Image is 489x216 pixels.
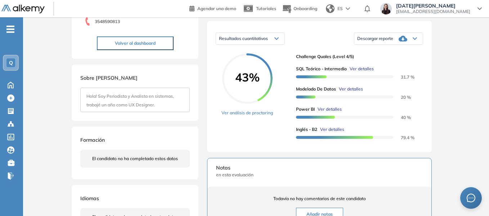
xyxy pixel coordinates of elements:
span: 20 % [392,94,411,100]
span: Ver detalles [320,126,344,133]
span: SQL Teórico - Intermedio [296,66,347,72]
span: Ver detalles [339,86,363,92]
span: 43% [222,71,273,83]
span: Ver detalles [350,66,374,72]
span: Descargar reporte [357,36,393,41]
button: Ver detalles [315,106,342,113]
span: Hola! Soy Periodista y Analista en sistemas, trabajé un año como UX Designer. [86,93,174,107]
span: Inglés - B2 [296,126,317,133]
span: El candidato no ha completado estos datos [92,155,178,162]
span: Notas [216,164,423,172]
span: message [467,194,475,202]
span: en esta evaluación [216,172,423,178]
button: Ver detalles [336,86,363,92]
span: Idiomas [80,195,99,202]
span: Agendar una demo [197,6,236,11]
span: Challenge Quales (Level 4/5) [296,53,417,60]
button: Volver al dashboard [97,36,174,50]
span: Resultados cuantitativos [219,36,268,41]
span: Formación [80,137,105,143]
span: 40 % [392,115,411,120]
span: Sobre [PERSON_NAME] [80,75,138,81]
a: Ver análisis de proctoring [221,110,273,116]
img: arrow [346,7,350,10]
span: Onboarding [293,6,317,11]
span: Power BI [296,106,315,113]
span: Modelado de datos [296,86,336,92]
span: 79.4 % [392,135,414,140]
span: Q [9,60,13,66]
span: Ver detalles [318,106,342,113]
span: Tutoriales [256,6,276,11]
span: [EMAIL_ADDRESS][DOMAIN_NAME] [396,9,470,14]
img: Logo [1,5,45,14]
button: Ver detalles [347,66,374,72]
button: Onboarding [282,1,317,17]
span: 31.7 % [392,74,414,80]
a: Agendar una demo [189,4,236,12]
button: Ver detalles [317,126,344,133]
img: world [326,4,335,13]
span: [DATE][PERSON_NAME] [396,3,470,9]
span: ES [337,5,343,12]
i: - [6,28,14,30]
span: 3548590813 [95,18,120,25]
span: Todavía no hay comentarios de este candidato [216,195,423,202]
